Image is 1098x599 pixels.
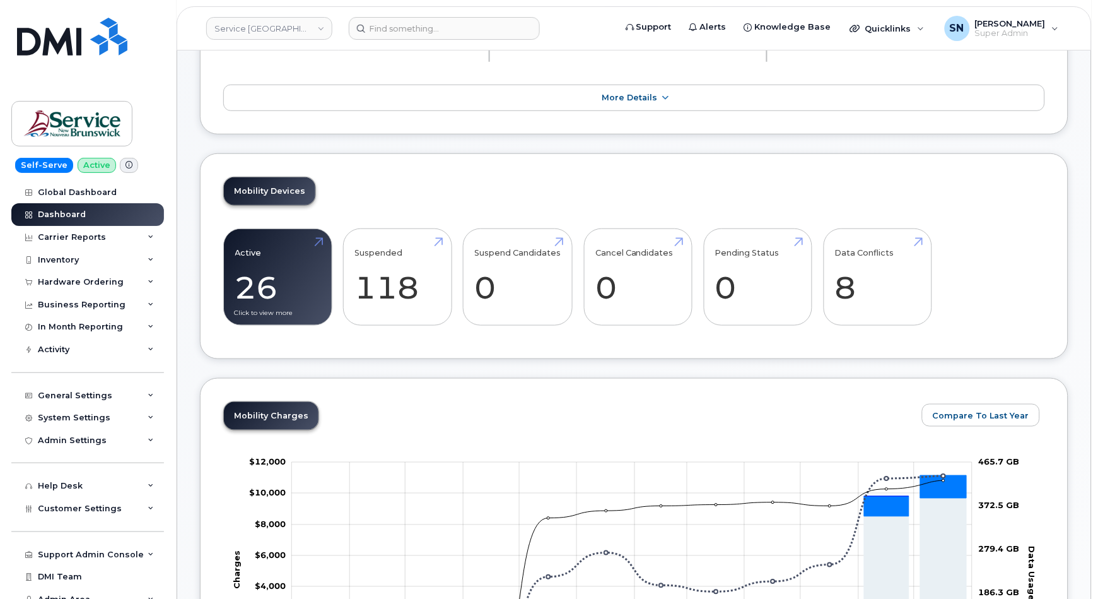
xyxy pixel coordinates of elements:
[232,551,242,590] tspan: Charges
[735,15,840,40] a: Knowledge Base
[922,404,1040,427] button: Compare To Last Year
[617,15,680,40] a: Support
[255,519,286,530] g: $0
[715,235,800,319] a: Pending Status 0
[224,402,318,430] a: Mobility Charges
[950,21,964,36] span: SN
[255,581,286,591] tspan: $4,000
[975,28,1046,39] span: Super Admin
[249,488,286,498] g: $0
[255,550,286,560] g: $0
[255,550,286,560] tspan: $6,000
[680,15,735,40] a: Alerts
[636,21,672,33] span: Support
[835,235,920,319] a: Data Conflicts 8
[255,581,286,591] g: $0
[595,235,680,319] a: Cancel Candidates 0
[355,235,440,319] a: Suspended 118
[700,21,727,33] span: Alerts
[979,501,1020,511] tspan: 372.5 GB
[979,544,1020,554] tspan: 279.4 GB
[841,16,933,41] div: Quicklinks
[933,410,1029,422] span: Compare To Last Year
[249,457,286,467] g: $0
[249,488,286,498] tspan: $10,000
[979,588,1020,598] tspan: 186.3 GB
[936,16,1068,41] div: Sabrina Nguyen
[602,93,658,102] span: More Details
[235,235,320,319] a: Active 26
[206,17,332,40] a: Service New Brunswick (SNB)
[349,17,540,40] input: Find something...
[475,235,561,319] a: Suspend Candidates 0
[975,18,1046,28] span: [PERSON_NAME]
[979,457,1020,467] tspan: 465.7 GB
[865,23,911,33] span: Quicklinks
[224,177,315,205] a: Mobility Devices
[755,21,831,33] span: Knowledge Base
[255,519,286,530] tspan: $8,000
[249,457,286,467] tspan: $12,000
